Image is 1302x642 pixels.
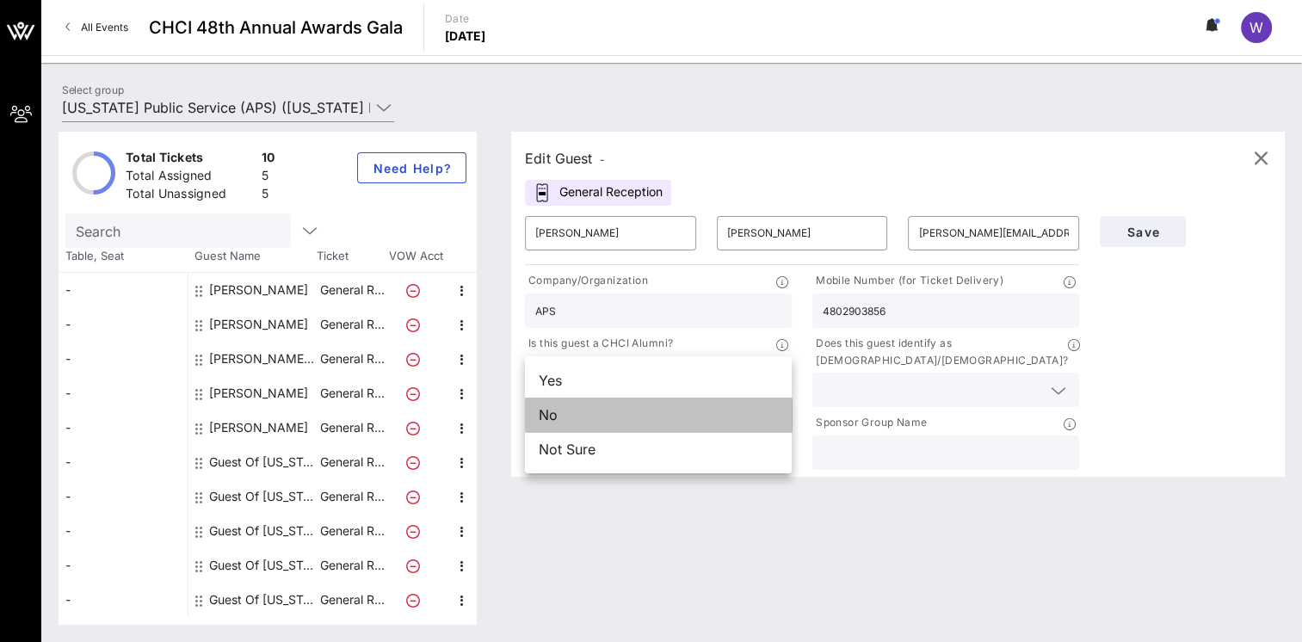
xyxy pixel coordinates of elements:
div: Maria Harper Marinick [209,342,318,376]
label: Select group [62,83,124,96]
div: Laura Pastor [209,307,308,342]
div: Sophie Okeefe-Zelman [209,411,308,445]
div: Anna Tovar [209,273,308,307]
div: Octavio Pulido [209,376,308,411]
p: General R… [318,514,386,548]
div: - [59,514,188,548]
span: - [600,153,605,166]
div: Guest Of Arizona Public Service (APS) [209,583,318,617]
span: Table, Seat [59,248,188,265]
p: Does this guest identify as [DEMOGRAPHIC_DATA]/[DEMOGRAPHIC_DATA]? [812,335,1068,369]
button: Save [1100,216,1186,247]
p: General R… [318,307,386,342]
div: Guest Of Arizona Public Service (APS) [209,548,318,583]
div: Guest Of Arizona Public Service (APS) [209,479,318,514]
div: 10 [262,149,275,170]
div: Total Assigned [126,167,255,188]
p: General R… [318,342,386,376]
div: - [59,479,188,514]
div: - [59,307,188,342]
div: - [59,583,188,617]
p: General R… [318,548,386,583]
div: W [1241,12,1272,43]
p: Company/Organization [525,272,648,290]
div: Guest Of Arizona Public Service (APS) [209,514,318,548]
span: Save [1114,225,1172,239]
button: Need Help? [357,152,466,183]
div: - [59,342,188,376]
input: Last Name* [727,219,878,247]
p: General R… [318,445,386,479]
input: First Name* [535,219,686,247]
p: Sponsor Group Name [812,414,927,432]
p: [DATE] [445,28,486,45]
input: Email* [918,219,1069,247]
div: Guest Of Arizona Public Service (APS) [209,445,318,479]
div: - [59,445,188,479]
p: General R… [318,411,386,445]
p: General R… [318,376,386,411]
div: Total Tickets [126,149,255,170]
div: Edit Guest [525,146,605,170]
div: 5 [262,185,275,207]
p: Date [445,10,486,28]
div: Not Sure [525,432,792,466]
p: General R… [318,273,386,307]
div: - [59,411,188,445]
p: Is this guest a CHCI Alumni? [525,335,673,353]
div: - [59,273,188,307]
span: VOW Acct [386,248,446,265]
div: - [59,376,188,411]
div: 5 [262,167,275,188]
a: All Events [55,14,139,41]
span: CHCI 48th Annual Awards Gala [149,15,403,40]
div: General Reception [525,180,671,206]
span: Guest Name [188,248,317,265]
p: Mobile Number (for Ticket Delivery) [812,272,1003,290]
div: Yes [525,363,792,398]
p: General R… [318,583,386,617]
span: Ticket [317,248,386,265]
div: Total Unassigned [126,185,255,207]
span: Need Help? [372,161,452,176]
div: - [59,548,188,583]
span: W [1250,19,1263,36]
div: No [525,398,792,432]
span: All Events [81,21,128,34]
p: General R… [318,479,386,514]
